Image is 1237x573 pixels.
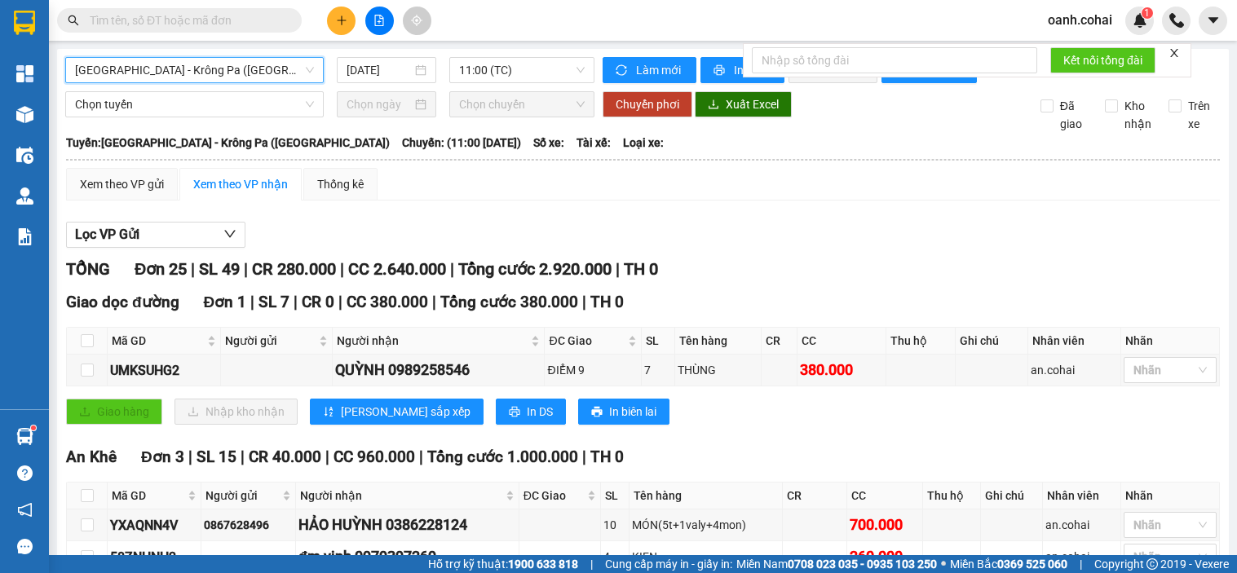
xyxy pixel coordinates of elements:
[800,359,883,381] div: 380.000
[16,428,33,445] img: warehouse-icon
[636,61,683,79] span: Làm mới
[66,259,110,279] span: TỔNG
[1146,558,1158,570] span: copyright
[17,502,33,518] span: notification
[1125,332,1215,350] div: Nhãn
[603,516,626,534] div: 10
[302,293,334,311] span: CR 0
[298,513,516,536] div: HẢO HUỲNH 0386228124
[250,293,254,311] span: |
[1050,47,1155,73] button: Kết nối tổng đài
[642,328,675,355] th: SL
[527,403,553,421] span: In DS
[1045,548,1118,566] div: an.cohai
[75,224,139,245] span: Lọc VP Gửi
[16,187,33,205] img: warehouse-icon
[135,259,187,279] span: Đơn 25
[1142,7,1153,19] sup: 1
[496,399,566,425] button: printerIn DS
[204,293,247,311] span: Đơn 1
[298,545,516,568] div: đm vinh 0979397269
[241,447,245,466] span: |
[427,447,578,466] span: Tổng cước 1.000.000
[335,359,542,381] div: QUỲNH 0989258546
[1169,13,1184,28] img: phone-icon
[533,134,564,152] span: Số xe:
[700,57,784,83] button: printerIn phơi
[252,259,336,279] span: CR 280.000
[108,541,201,573] td: 58ZNHNH2
[783,483,847,509] th: CR
[590,293,624,311] span: TH 0
[75,58,314,82] span: Sài Gòn - Krông Pa (Uar)
[582,447,586,466] span: |
[80,175,164,193] div: Xem theo VP gửi
[549,332,624,350] span: ĐC Giao
[323,406,334,419] span: sort-ascending
[66,222,245,248] button: Lọc VP Gửi
[632,516,780,534] div: MÓN(5t+1valy+4mon)
[644,361,672,379] div: 7
[603,57,696,83] button: syncLàm mới
[336,15,347,26] span: plus
[90,11,282,29] input: Tìm tên, số ĐT hoặc mã đơn
[365,7,394,35] button: file-add
[616,64,630,77] span: sync
[847,483,922,509] th: CC
[797,328,886,355] th: CC
[327,7,356,35] button: plus
[66,399,162,425] button: uploadGiao hàng
[347,61,413,79] input: 13/09/2025
[603,548,626,566] div: 4
[191,259,195,279] span: |
[1054,97,1093,133] span: Đã giao
[695,91,792,117] button: downloadXuất Excel
[340,259,344,279] span: |
[373,15,385,26] span: file-add
[347,95,413,113] input: Chọn ngày
[590,447,624,466] span: TH 0
[112,487,184,505] span: Mã GD
[1043,483,1121,509] th: Nhân viên
[1125,487,1215,505] div: Nhãn
[16,228,33,245] img: solution-icon
[66,293,179,311] span: Giao dọc đường
[14,11,35,35] img: logo-vxr
[458,259,612,279] span: Tổng cước 2.920.000
[338,293,342,311] span: |
[582,293,586,311] span: |
[347,293,428,311] span: CC 380.000
[428,555,578,573] span: Hỗ trợ kỹ thuật:
[204,516,292,534] div: 0867628496
[432,293,436,311] span: |
[108,509,201,541] td: YXAQNN4V
[17,539,33,554] span: message
[886,328,956,355] th: Thu hộ
[675,328,762,355] th: Tên hàng
[249,447,321,466] span: CR 40.000
[590,555,593,573] span: |
[981,483,1043,509] th: Ghi chú
[17,465,33,481] span: question-circle
[605,555,732,573] span: Cung cấp máy in - giấy in:
[112,332,204,350] span: Mã GD
[459,58,585,82] span: 11:00 (TC)
[623,134,664,152] span: Loại xe:
[108,355,221,386] td: UMKSUHG2
[616,259,620,279] span: |
[1118,97,1158,133] span: Kho nhận
[66,447,117,466] span: An Khê
[547,361,638,379] div: ĐIỂM 9
[1031,361,1118,379] div: an.cohai
[341,403,471,421] span: [PERSON_NAME] sắp xếp
[244,259,248,279] span: |
[1028,328,1121,355] th: Nhân viên
[941,561,946,567] span: ⚪️
[205,487,278,505] span: Người gửi
[197,447,236,466] span: SL 15
[632,548,780,566] div: KIEN
[16,106,33,123] img: warehouse-icon
[16,65,33,82] img: dashboard-icon
[141,447,184,466] span: Đơn 3
[225,332,315,350] span: Người gửi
